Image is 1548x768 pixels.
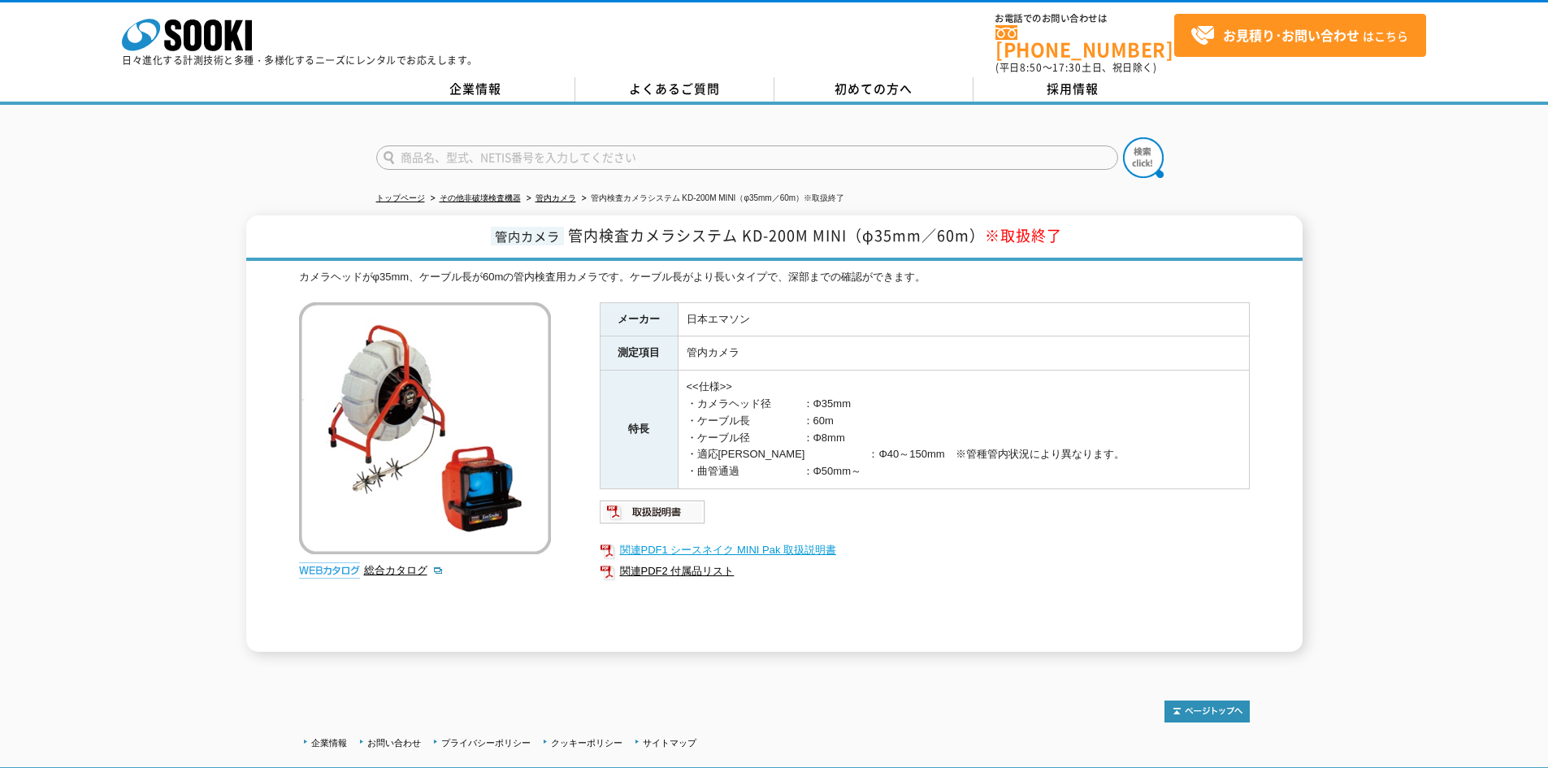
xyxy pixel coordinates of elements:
[311,738,347,748] a: 企業情報
[1020,60,1043,75] span: 8:50
[600,302,678,336] th: メーカー
[491,227,564,245] span: 管内カメラ
[973,77,1173,102] a: 採用情報
[600,561,1250,582] a: 関連PDF2 付属品リスト
[299,562,360,579] img: webカタログ
[1052,60,1082,75] span: 17:30
[678,336,1249,371] td: 管内カメラ
[1223,25,1359,45] strong: お見積り･お問い合わせ
[367,738,421,748] a: お問い合わせ
[600,336,678,371] th: 測定項目
[568,224,1062,246] span: 管内検査カメラシステム KD-200M MINI（φ35mm／60m）
[536,193,576,202] a: 管内カメラ
[985,224,1062,246] span: ※取扱終了
[600,540,1250,561] a: 関連PDF1 シースネイク MINI Pak 取扱説明書
[376,193,425,202] a: トップページ
[600,371,678,489] th: 特長
[995,14,1174,24] span: お電話でのお問い合わせは
[600,499,706,525] img: 取扱説明書
[122,55,478,65] p: 日々進化する計測技術と多種・多様化するニーズにレンタルでお応えします。
[299,302,551,554] img: 管内検査カメラシステム KD-200M MINI（φ35mm／60m）※取扱終了
[835,80,913,98] span: 初めての方へ
[995,60,1156,75] span: (平日 ～ 土日、祝日除く)
[1123,137,1164,178] img: btn_search.png
[299,269,1250,286] div: カメラヘッドがφ35mm、ケーブル長が60mの管内検査用カメラです。ケーブル長がより長いタイプで、深部までの確認ができます。
[440,193,521,202] a: その他非破壊検査機器
[774,77,973,102] a: 初めての方へ
[441,738,531,748] a: プライバシーポリシー
[1190,24,1408,48] span: はこちら
[579,190,845,207] li: 管内検査カメラシステム KD-200M MINI（φ35mm／60m）※取扱終了
[678,302,1249,336] td: 日本エマソン
[364,564,444,576] a: 総合カタログ
[1174,14,1426,57] a: お見積り･お問い合わせはこちら
[575,77,774,102] a: よくあるご質問
[551,738,622,748] a: クッキーポリシー
[376,77,575,102] a: 企業情報
[1164,701,1250,722] img: トップページへ
[643,738,696,748] a: サイトマップ
[376,145,1118,170] input: 商品名、型式、NETIS番号を入力してください
[995,25,1174,59] a: [PHONE_NUMBER]
[678,371,1249,489] td: <<仕様>> ・カメラヘッド径 ：Φ35mm ・ケーブル長 ：60m ・ケーブル径 ：Φ8mm ・適応[PERSON_NAME] ：Φ40～150mm ※管種管内状況により異なります。 ・曲管通...
[600,510,706,522] a: 取扱説明書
